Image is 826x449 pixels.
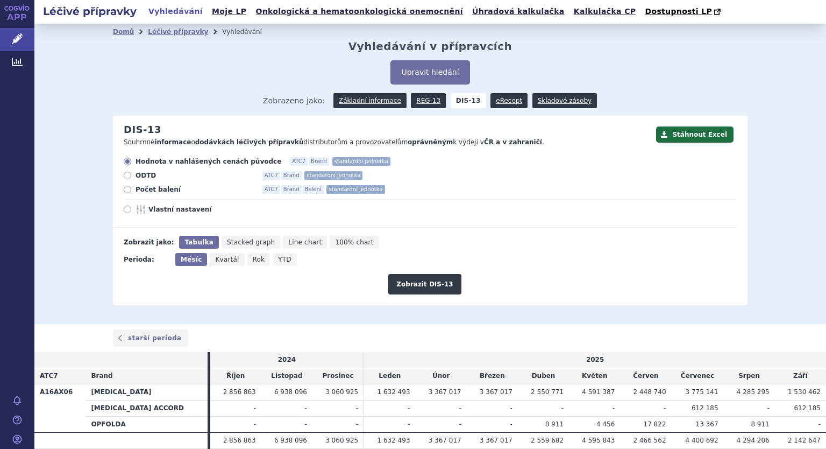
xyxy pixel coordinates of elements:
[356,420,358,428] span: -
[411,93,446,108] a: REG-13
[737,437,770,444] span: 4 294 206
[408,420,410,428] span: -
[644,420,666,428] span: 17 822
[545,420,564,428] span: 8 911
[480,437,512,444] span: 3 367 017
[510,404,512,412] span: -
[459,420,461,428] span: -
[288,238,322,246] span: Line chart
[469,4,568,19] a: Úhradová kalkulačka
[364,368,416,384] td: Leden
[335,238,373,246] span: 100% chart
[569,368,620,384] td: Květen
[429,437,461,444] span: 3 367 017
[181,256,202,263] span: Měsíc
[767,404,769,412] span: -
[532,93,597,108] a: Skladové zásoby
[305,404,307,412] span: -
[664,404,666,412] span: -
[227,238,275,246] span: Stacked graph
[416,368,467,384] td: Únor
[377,437,410,444] span: 1 632 493
[645,7,712,16] span: Dostupnosti LP
[278,256,291,263] span: YTD
[253,256,265,263] span: Rok
[148,205,267,214] span: Vlastní nastavení
[34,4,145,19] h2: Léčivé přípravky
[332,157,390,166] span: standardní jednotka
[281,185,302,194] span: Brand
[136,157,281,166] span: Hodnota v nahlášených cenách původce
[751,420,769,428] span: 8 911
[281,171,302,180] span: Brand
[34,384,86,432] th: A16AX06
[459,404,461,412] span: -
[325,437,358,444] span: 3 060 925
[136,171,254,180] span: ODTD
[148,28,208,36] a: Léčivé přípravky
[408,138,453,146] strong: oprávněným
[91,372,112,380] span: Brand
[685,437,718,444] span: 4 400 692
[348,40,512,53] h2: Vyhledávání v přípravcích
[312,368,364,384] td: Prosinec
[408,404,410,412] span: -
[223,388,256,396] span: 2 856 863
[124,236,174,249] div: Zobrazit jako:
[210,352,364,368] td: 2024
[145,4,206,19] a: Vyhledávání
[263,93,325,108] span: Zobrazeno jako:
[305,420,307,428] span: -
[261,368,312,384] td: Listopad
[223,437,256,444] span: 2 856 863
[309,157,329,166] span: Brand
[484,138,542,146] strong: ČR a v zahraničí
[326,185,384,194] span: standardní jednotka
[531,437,564,444] span: 2 559 682
[86,384,207,400] th: [MEDICAL_DATA]
[113,329,188,347] a: starší perioda
[113,28,134,36] a: Domů
[222,24,276,40] li: Vyhledávání
[209,4,250,19] a: Moje LP
[613,404,615,412] span: -
[86,400,207,416] th: [MEDICAL_DATA] ACCORD
[620,368,671,384] td: Červen
[480,388,512,396] span: 3 367 017
[124,124,161,136] h2: DIS-13
[510,420,512,428] span: -
[325,388,358,396] span: 3 060 925
[303,185,324,194] span: Balení
[561,404,564,412] span: -
[262,171,280,180] span: ATC7
[467,368,518,384] td: Březen
[210,368,261,384] td: Říjen
[656,127,734,143] button: Stáhnout Excel
[124,138,651,147] p: Souhrnné o distributorům a provozovatelům k výdeji v .
[155,138,191,146] strong: informace
[571,4,639,19] a: Kalkulačka CP
[451,93,486,108] strong: DIS-13
[195,138,304,146] strong: dodávkách léčivých přípravků
[633,388,666,396] span: 2 448 740
[490,93,528,108] a: eRecept
[86,416,207,432] th: OPFOLDA
[262,185,280,194] span: ATC7
[794,404,821,412] span: 612 185
[364,352,826,368] td: 2025
[253,420,255,428] span: -
[252,4,466,19] a: Onkologická a hematoonkologická onemocnění
[582,388,615,396] span: 4 591 387
[390,60,469,85] button: Upravit hledání
[633,437,666,444] span: 2 466 562
[356,404,358,412] span: -
[290,157,308,166] span: ATC7
[215,256,239,263] span: Kvartál
[737,388,770,396] span: 4 285 295
[696,420,718,428] span: 13 367
[429,388,461,396] span: 3 367 017
[377,388,410,396] span: 1 632 493
[788,437,821,444] span: 2 142 647
[685,388,718,396] span: 3 775 141
[253,404,255,412] span: -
